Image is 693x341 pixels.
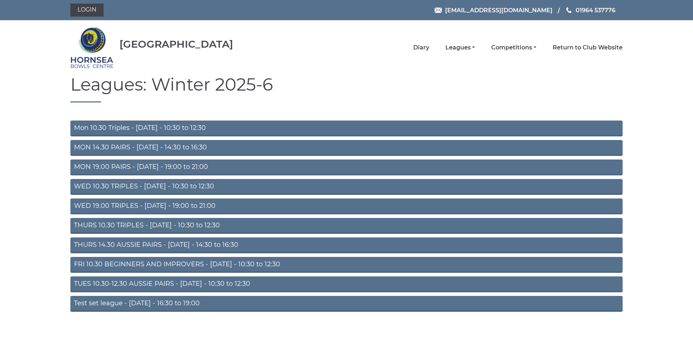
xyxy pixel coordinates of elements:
a: FRI 10.30 BEGINNERS AND IMPROVERS - [DATE] - 10:30 to 12:30 [70,257,623,273]
a: MON 14.30 PAIRS - [DATE] - 14:30 to 16:30 [70,140,623,156]
a: WED 10.30 TRIPLES - [DATE] - 10:30 to 12:30 [70,179,623,195]
span: [EMAIL_ADDRESS][DOMAIN_NAME] [445,6,553,13]
h1: Leagues: Winter 2025-6 [70,75,623,102]
a: Test set league - [DATE] - 16:30 to 19:00 [70,296,623,312]
a: Leagues [445,44,475,52]
a: TUES 10.30-12.30 AUSSIE PAIRS - [DATE] - 10:30 to 12:30 [70,276,623,292]
span: 01964 537776 [576,6,615,13]
a: Return to Club Website [553,44,623,52]
div: [GEOGRAPHIC_DATA] [119,39,233,50]
a: Email [EMAIL_ADDRESS][DOMAIN_NAME] [435,6,553,15]
a: WED 19.00 TRIPLES - [DATE] - 19:00 to 21:00 [70,198,623,214]
img: Hornsea Bowls Centre [70,22,114,73]
a: Login [70,4,104,17]
a: THURS 14.30 AUSSIE PAIRS - [DATE] - 14:30 to 16:30 [70,237,623,253]
a: Phone us 01964 537776 [565,6,615,15]
a: THURS 10.30 TRIPLES - [DATE] - 10:30 to 12:30 [70,218,623,234]
a: Competitions [491,44,536,52]
a: Mon 10.30 Triples - [DATE] - 10:30 to 12:30 [70,121,623,136]
a: MON 19.00 PAIRS - [DATE] - 19:00 to 21:00 [70,159,623,175]
img: Email [435,8,442,13]
a: Diary [413,44,429,52]
img: Phone us [566,7,571,13]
